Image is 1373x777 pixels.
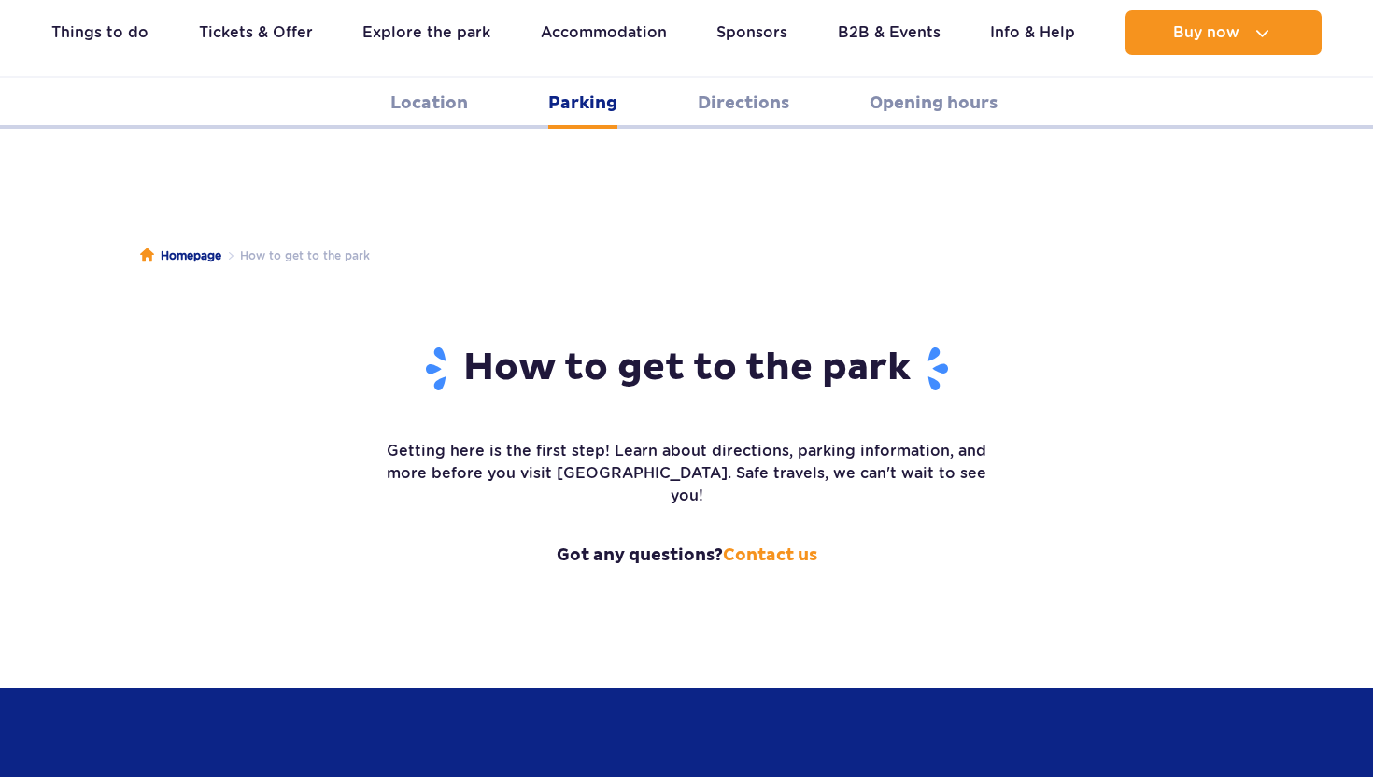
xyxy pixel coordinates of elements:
strong: Got any questions? [383,544,990,567]
a: Homepage [140,247,221,265]
h1: How to get to the park [383,345,990,393]
a: Explore the park [362,10,490,55]
a: Accommodation [541,10,667,55]
a: Info & Help [990,10,1075,55]
span: Buy now [1173,24,1239,41]
a: Things to do [51,10,149,55]
a: Sponsors [716,10,787,55]
a: Tickets & Offer [199,10,313,55]
a: Directions [698,78,789,129]
a: Opening hours [870,78,998,129]
li: How to get to the park [221,247,370,265]
a: Location [390,78,468,129]
a: B2B & Events [838,10,941,55]
button: Buy now [1125,10,1322,55]
a: Contact us [723,544,817,566]
p: Getting here is the first step! Learn about directions, parking information, and more before you ... [383,440,990,507]
a: Parking [548,78,617,129]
